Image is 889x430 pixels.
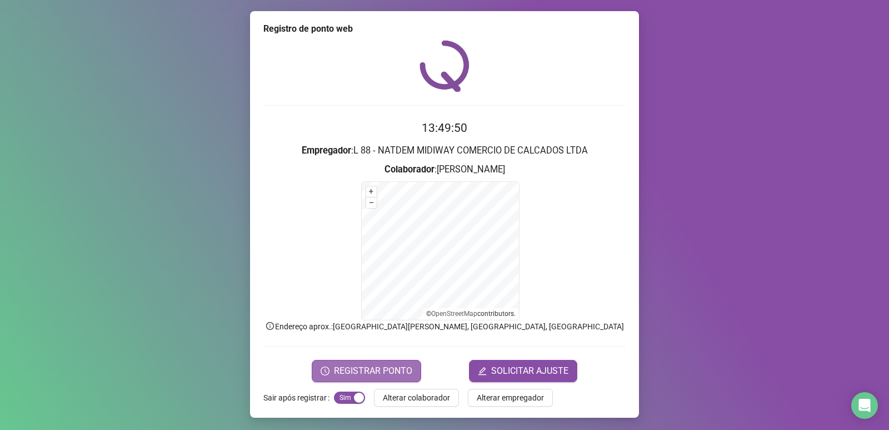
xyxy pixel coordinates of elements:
span: edit [478,367,487,375]
time: 13:49:50 [422,121,467,135]
button: + [366,186,377,197]
span: info-circle [265,321,275,331]
span: Alterar empregador [477,392,544,404]
button: – [366,197,377,208]
button: editSOLICITAR AJUSTE [469,360,577,382]
li: © contributors. [426,310,516,318]
img: QRPoint [419,40,470,92]
div: Registro de ponto web [263,22,626,36]
a: OpenStreetMap [431,310,477,318]
strong: Empregador [302,145,351,156]
h3: : L 88 - NATDEM MIDIWAY COMERCIO DE CALCADOS LTDA [263,144,626,158]
span: Alterar colaborador [383,392,450,404]
label: Sair após registrar [263,389,334,407]
span: REGISTRAR PONTO [334,364,412,378]
span: clock-circle [321,367,329,375]
strong: Colaborador [384,164,434,175]
h3: : [PERSON_NAME] [263,162,626,177]
p: Endereço aprox. : [GEOGRAPHIC_DATA][PERSON_NAME], [GEOGRAPHIC_DATA], [GEOGRAPHIC_DATA] [263,320,626,333]
button: Alterar colaborador [374,389,459,407]
button: Alterar empregador [468,389,553,407]
button: REGISTRAR PONTO [312,360,421,382]
span: SOLICITAR AJUSTE [491,364,568,378]
div: Open Intercom Messenger [851,392,878,419]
